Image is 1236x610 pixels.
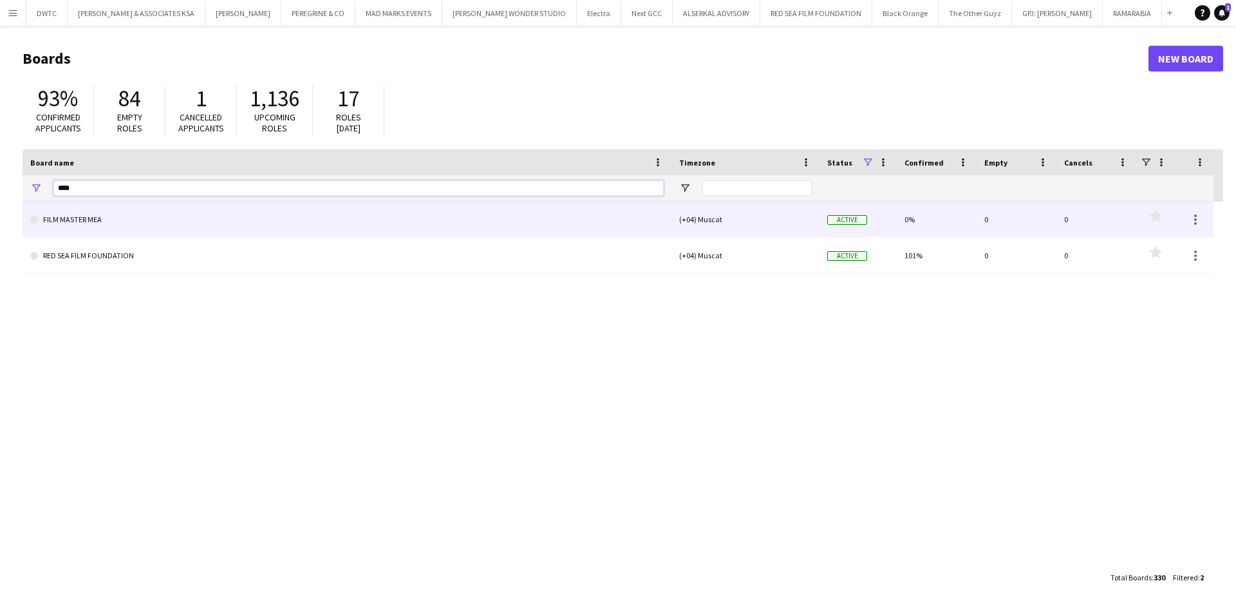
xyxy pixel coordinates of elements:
[205,1,281,26] button: [PERSON_NAME]
[53,180,664,196] input: Board name Filter Input
[897,238,977,273] div: 101%
[621,1,673,26] button: Next GCC
[250,84,299,113] span: 1,136
[38,84,78,113] span: 93%
[196,84,207,113] span: 1
[254,111,295,134] span: Upcoming roles
[1056,202,1136,237] div: 0
[1200,573,1204,582] span: 2
[671,238,819,273] div: (+04) Muscat
[1214,5,1230,21] a: 1
[336,111,361,134] span: Roles [DATE]
[117,111,142,134] span: Empty roles
[30,202,664,238] a: FILM MASTER MEA
[281,1,355,26] button: PEREGRINE & CO
[904,158,944,167] span: Confirmed
[1173,573,1198,582] span: Filtered
[30,182,42,194] button: Open Filter Menu
[897,202,977,237] div: 0%
[827,251,867,261] span: Active
[442,1,577,26] button: [PERSON_NAME] WONDER STUDIO
[118,84,140,113] span: 84
[1012,1,1103,26] button: GPJ: [PERSON_NAME]
[673,1,760,26] button: ALSERKAL ADVISORY
[679,158,715,167] span: Timezone
[872,1,939,26] button: Black Orange
[23,49,1148,68] h1: Boards
[26,1,68,26] button: DWTC
[827,158,852,167] span: Status
[939,1,1012,26] button: The Other Guyz
[1110,565,1165,590] div: :
[30,238,664,274] a: RED SEA FILM FOUNDATION
[1064,158,1092,167] span: Cancels
[760,1,872,26] button: RED SEA FILM FOUNDATION
[337,84,359,113] span: 17
[355,1,442,26] button: MAD MARKS EVENTS
[977,202,1056,237] div: 0
[1173,565,1204,590] div: :
[702,180,812,196] input: Timezone Filter Input
[1154,573,1165,582] span: 330
[671,202,819,237] div: (+04) Muscat
[1225,3,1231,12] span: 1
[827,215,867,225] span: Active
[1148,46,1223,71] a: New Board
[984,158,1007,167] span: Empty
[68,1,205,26] button: [PERSON_NAME] & ASSOCIATES KSA
[35,111,81,134] span: Confirmed applicants
[30,158,74,167] span: Board name
[1103,1,1162,26] button: RAMARABIA
[977,238,1056,273] div: 0
[1110,573,1152,582] span: Total Boards
[1056,238,1136,273] div: 0
[577,1,621,26] button: Electra
[679,182,691,194] button: Open Filter Menu
[178,111,224,134] span: Cancelled applicants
